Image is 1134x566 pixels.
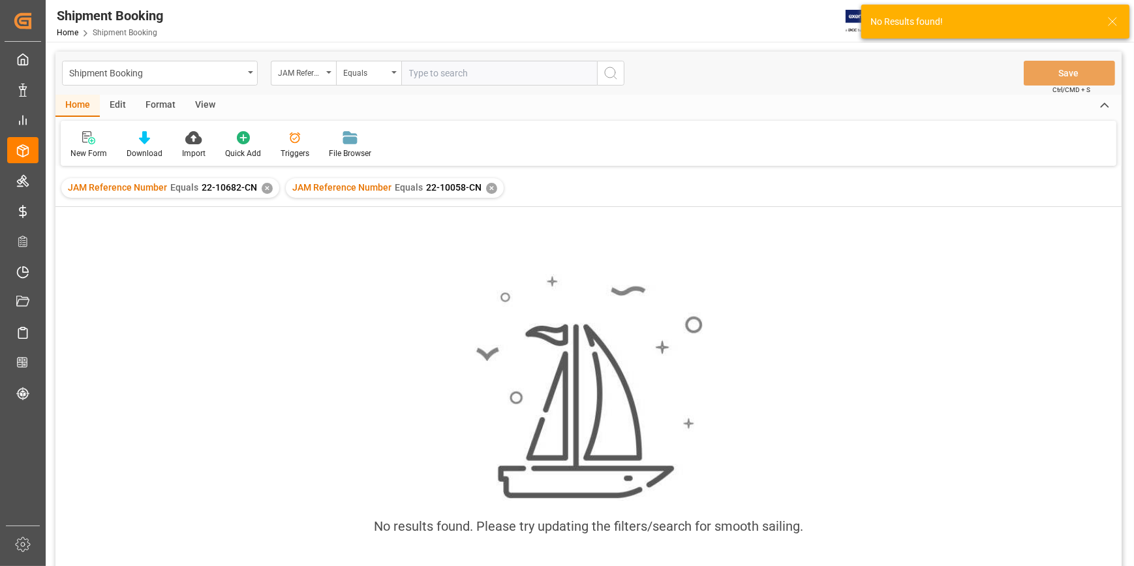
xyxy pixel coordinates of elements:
[1052,85,1090,95] span: Ctrl/CMD + S
[846,10,891,33] img: Exertis%20JAM%20-%20Email%20Logo.jpg_1722504956.jpg
[870,15,1095,29] div: No Results found!
[185,95,225,117] div: View
[329,148,371,159] div: File Browser
[401,61,597,86] input: Type to search
[62,61,258,86] button: open menu
[136,95,185,117] div: Format
[55,95,100,117] div: Home
[127,148,162,159] div: Download
[100,95,136,117] div: Edit
[271,61,336,86] button: open menu
[70,148,107,159] div: New Form
[336,61,401,86] button: open menu
[69,64,243,80] div: Shipment Booking
[597,61,624,86] button: search button
[57,6,163,25] div: Shipment Booking
[202,182,257,193] span: 22-10682-CN
[170,182,198,193] span: Equals
[57,28,78,37] a: Home
[486,183,497,194] div: ✕
[374,516,803,536] div: No results found. Please try updating the filters/search for smooth sailing.
[225,148,261,159] div: Quick Add
[68,182,167,193] span: JAM Reference Number
[278,64,322,79] div: JAM Reference Number
[426,182,482,193] span: 22-10058-CN
[395,182,423,193] span: Equals
[262,183,273,194] div: ✕
[292,182,391,193] span: JAM Reference Number
[1024,61,1115,86] button: Save
[474,274,703,501] img: smooth_sailing.jpeg
[343,64,388,79] div: Equals
[281,148,309,159] div: Triggers
[182,148,206,159] div: Import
